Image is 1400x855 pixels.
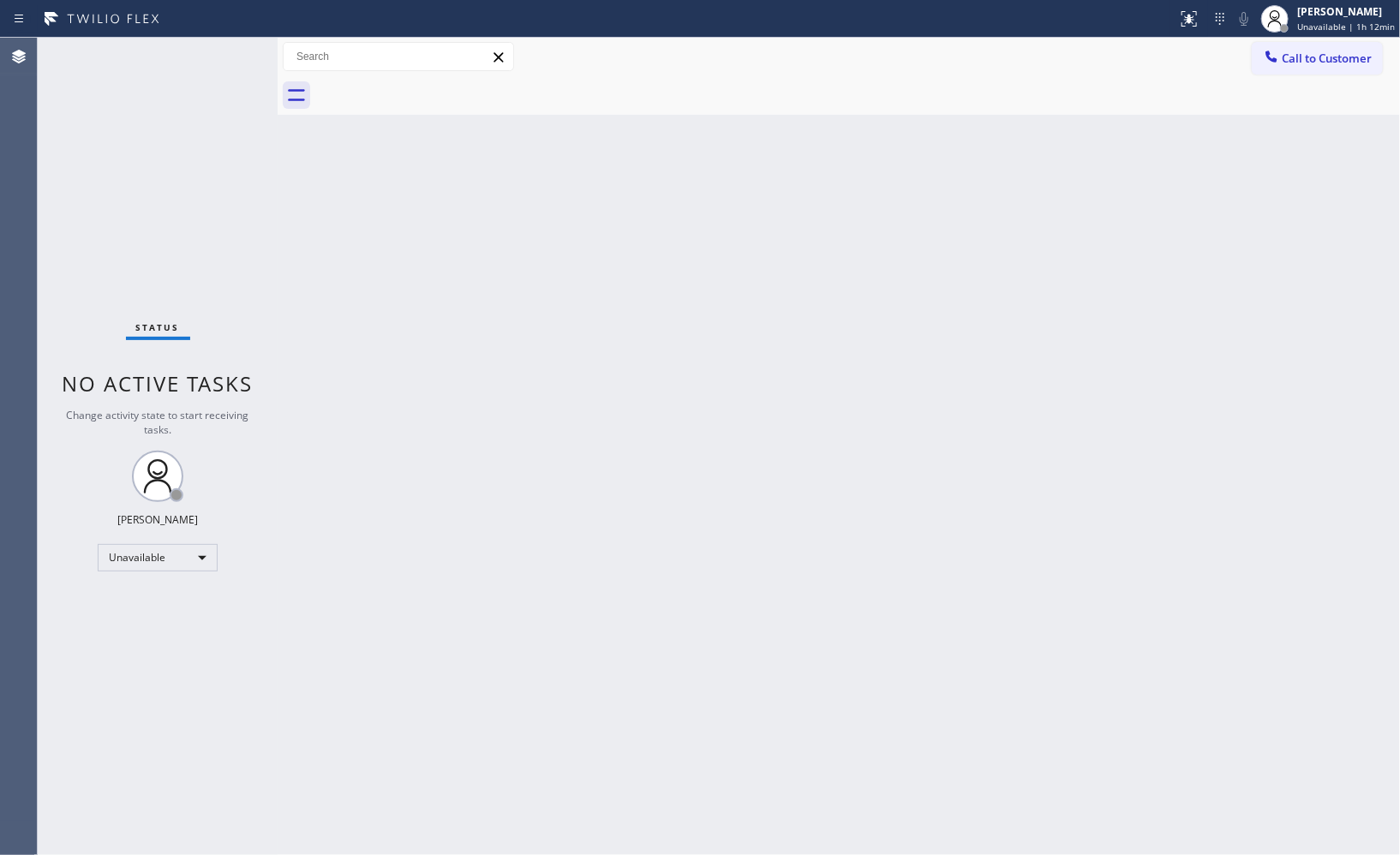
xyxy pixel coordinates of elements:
[63,369,254,398] span: No active tasks
[117,512,198,527] div: [PERSON_NAME]
[1282,51,1372,66] span: Call to Customer
[1232,7,1256,31] button: Mute
[1297,4,1395,19] div: [PERSON_NAME]
[136,321,180,333] span: Status
[1297,21,1395,33] span: Unavailable | 1h 12min
[284,43,513,70] input: Search
[67,408,249,437] span: Change activity state to start receiving tasks.
[1252,42,1383,75] button: Call to Customer
[98,544,218,571] div: Unavailable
